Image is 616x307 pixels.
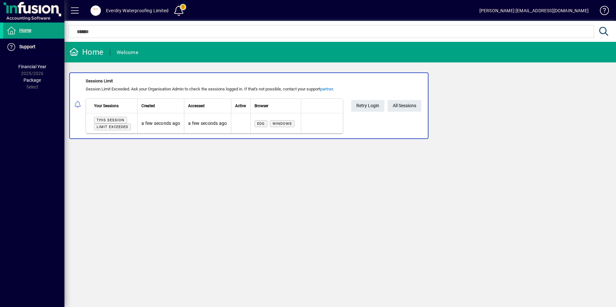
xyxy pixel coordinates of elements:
[117,47,138,58] div: Welcome
[69,47,103,57] div: Home
[64,72,616,139] app-alert-notification-menu-item: Sessions Limit
[94,102,119,109] span: Your Sessions
[85,5,106,16] button: Profile
[18,64,46,69] span: Financial Year
[24,78,41,83] span: Package
[356,100,379,111] span: Retry Login
[388,100,421,112] a: All Sessions
[137,113,184,133] td: a few seconds ago
[393,100,416,111] span: All Sessions
[273,122,292,126] span: Windows
[184,113,231,133] td: a few seconds ago
[19,44,35,49] span: Support
[595,1,608,22] a: Knowledge Base
[97,118,124,122] span: This session
[141,102,155,109] span: Created
[479,5,589,16] div: [PERSON_NAME] [EMAIL_ADDRESS][DOMAIN_NAME]
[257,122,265,126] span: Edg
[255,102,268,109] span: Browser
[106,5,168,16] div: Everdry Waterproofing Limited
[86,78,343,84] div: Sessions Limit
[235,102,246,109] span: Active
[188,102,205,109] span: Accessed
[320,87,333,91] a: partner
[3,39,64,55] a: Support
[86,86,343,92] div: Session Limit Exceeded. Ask your Organisation Admin to check the sessions logged in. If that's no...
[97,125,128,129] span: Limit exceeded
[19,28,31,33] span: Home
[351,100,384,112] button: Retry Login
